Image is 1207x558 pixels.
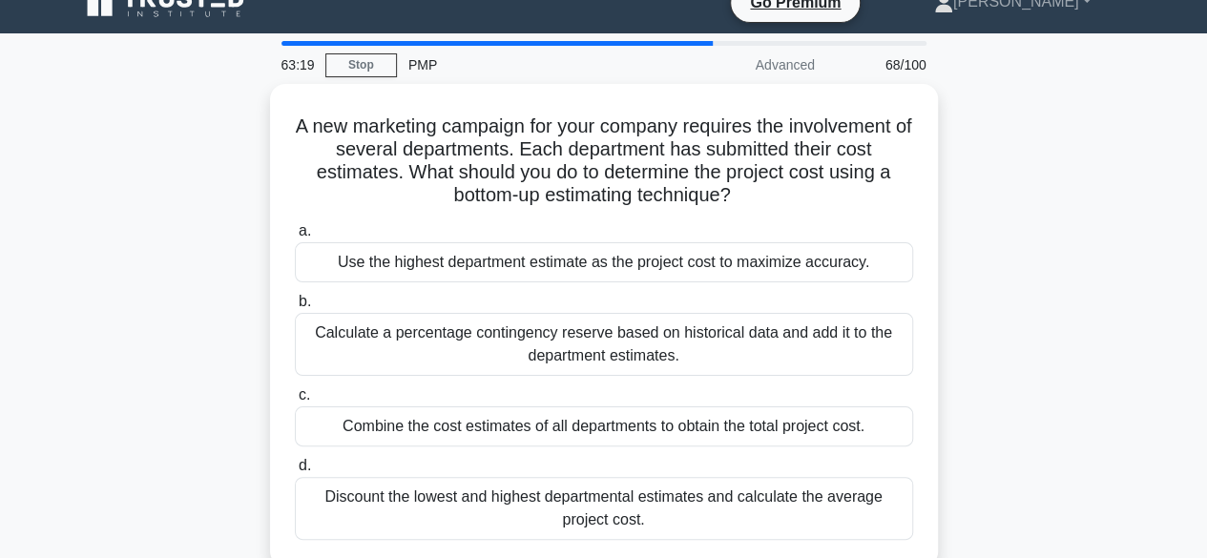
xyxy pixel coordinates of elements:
[299,457,311,473] span: d.
[826,46,938,84] div: 68/100
[270,46,325,84] div: 63:19
[295,477,913,540] div: Discount the lowest and highest departmental estimates and calculate the average project cost.
[299,293,311,309] span: b.
[293,114,915,208] h5: A new marketing campaign for your company requires the involvement of several departments. Each d...
[299,386,310,403] span: c.
[659,46,826,84] div: Advanced
[299,222,311,238] span: a.
[325,53,397,77] a: Stop
[295,406,913,446] div: Combine the cost estimates of all departments to obtain the total project cost.
[397,46,659,84] div: PMP
[295,242,913,282] div: Use the highest department estimate as the project cost to maximize accuracy.
[295,313,913,376] div: Calculate a percentage contingency reserve based on historical data and add it to the department ...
